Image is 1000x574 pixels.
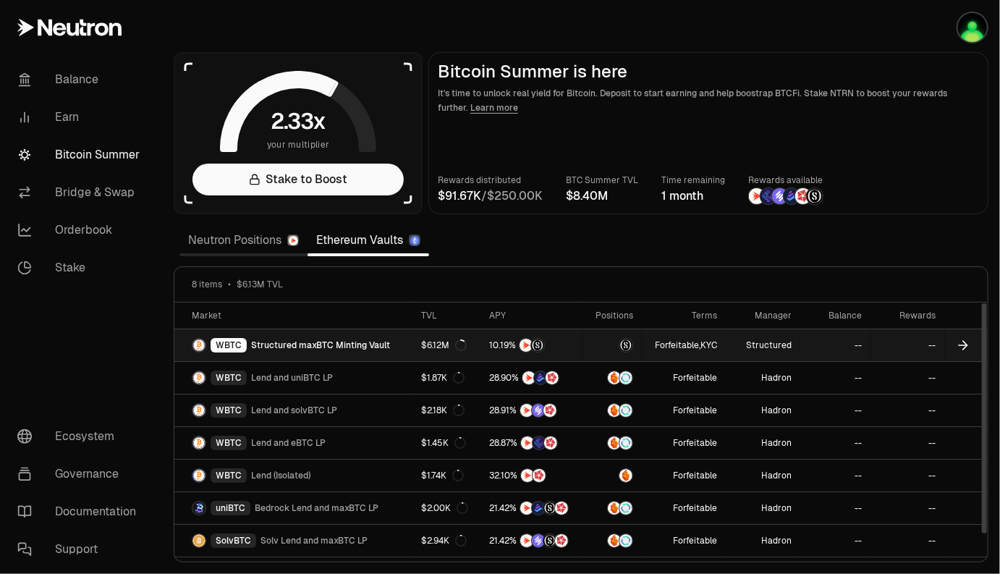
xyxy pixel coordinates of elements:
[192,279,222,290] span: 8 items
[748,173,823,187] p: Rewards available
[583,525,642,557] a: AmberSupervault
[608,534,621,547] img: Amber
[871,329,945,361] a: --
[642,394,726,426] a: Forfeitable
[608,436,621,450] img: Amber
[520,502,533,515] img: NTRN
[174,427,412,459] a: WBTC LogoWBTCLend and eBTC LP
[726,394,800,426] a: Hadron
[592,403,633,418] button: AmberSupervault
[237,279,283,290] span: $6.13M TVL
[583,394,642,426] a: AmberSupervault
[800,492,871,524] a: --
[520,534,533,547] img: NTRN
[521,436,534,450] img: NTRN
[421,310,472,321] div: TVL
[566,173,638,187] p: BTC Summer TVL
[734,310,792,321] div: Manager
[726,329,800,361] a: Structured
[592,310,633,321] div: Positions
[211,403,247,418] div: WBTC
[6,418,156,455] a: Ecosystem
[421,470,464,481] div: $1.74K
[412,394,480,426] a: $2.18K
[533,469,546,482] img: Mars Fragments
[608,371,621,384] img: Amber
[673,502,717,514] button: Forfeitable
[583,460,642,491] a: Amber
[800,362,871,394] a: --
[480,525,583,557] a: NTRNSolv PointsStructured PointsMars Fragments
[412,329,480,361] a: $6.12M
[412,492,480,524] a: $2.00K
[6,493,156,531] a: Documentation
[807,188,823,204] img: Structured Points
[800,329,871,361] a: --
[438,187,543,205] div: /
[251,372,333,384] span: Lend and uniBTC LP
[211,533,256,548] div: SolvBTC
[958,13,987,42] img: lost seed phrase
[800,427,871,459] a: --
[438,86,979,115] p: It's time to unlock real yield for Bitcoin. Deposit to start earning and help boostrap BTCFi. Sta...
[619,502,632,515] img: Supervault
[521,469,534,482] img: NTRN
[749,188,765,204] img: NTRN
[533,436,546,450] img: EtherFi Points
[871,427,945,459] a: --
[480,492,583,524] a: NTRNBedrock DiamondsStructured PointsMars Fragments
[211,436,247,450] div: WBTC
[655,339,699,351] button: Forfeitable
[421,502,468,514] div: $2.00K
[520,404,533,417] img: NTRN
[6,98,156,136] a: Earn
[480,460,583,491] a: NTRNMars Fragments
[544,436,557,450] img: Mars Fragments
[608,502,621,515] img: Amber
[412,460,480,491] a: $1.74K
[880,310,936,321] div: Rewards
[6,61,156,98] a: Balance
[532,502,545,515] img: Bedrock Diamonds
[642,492,726,524] a: Forfeitable
[543,502,556,515] img: Structured Points
[795,188,811,204] img: Mars Fragments
[179,226,308,255] a: Neutron Positions
[543,534,556,547] img: Structured Points
[532,534,545,547] img: Solv Points
[726,427,800,459] a: Hadron
[871,362,945,394] a: --
[784,188,800,204] img: Bedrock Diamonds
[673,470,717,481] button: Forfeitable
[192,164,404,195] a: Stake to Boost
[438,62,979,82] h2: Bitcoin Summer is here
[726,362,800,394] a: Hadron
[489,533,575,548] button: NTRNSolv PointsStructured PointsMars Fragments
[531,339,544,352] img: Structured Points
[661,187,725,205] div: 1 month
[211,371,247,385] div: WBTC
[871,492,945,524] a: --
[480,362,583,394] a: NTRNBedrock DiamondsMars Fragments
[421,339,467,351] div: $6.12M
[192,502,205,515] img: uniBTC Logo
[192,404,205,417] img: WBTC Logo
[251,437,326,449] span: Lend and eBTC LP
[6,211,156,249] a: Orderbook
[726,460,800,491] a: Hadron
[489,501,575,515] button: NTRNBedrock DiamondsStructured PointsMars Fragments
[809,310,863,321] div: Balance
[6,531,156,568] a: Support
[6,455,156,493] a: Governance
[871,460,945,491] a: --
[289,236,298,245] img: Neutron Logo
[592,533,633,548] button: AmberSupervault
[642,525,726,557] a: Forfeitable
[619,404,632,417] img: Supervault
[800,460,871,491] a: --
[480,427,583,459] a: NTRNEtherFi PointsMars Fragments
[673,372,717,384] button: Forfeitable
[619,534,632,547] img: Supervault
[251,470,310,481] span: Lend (Isolated)
[583,362,642,394] a: AmberSupervault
